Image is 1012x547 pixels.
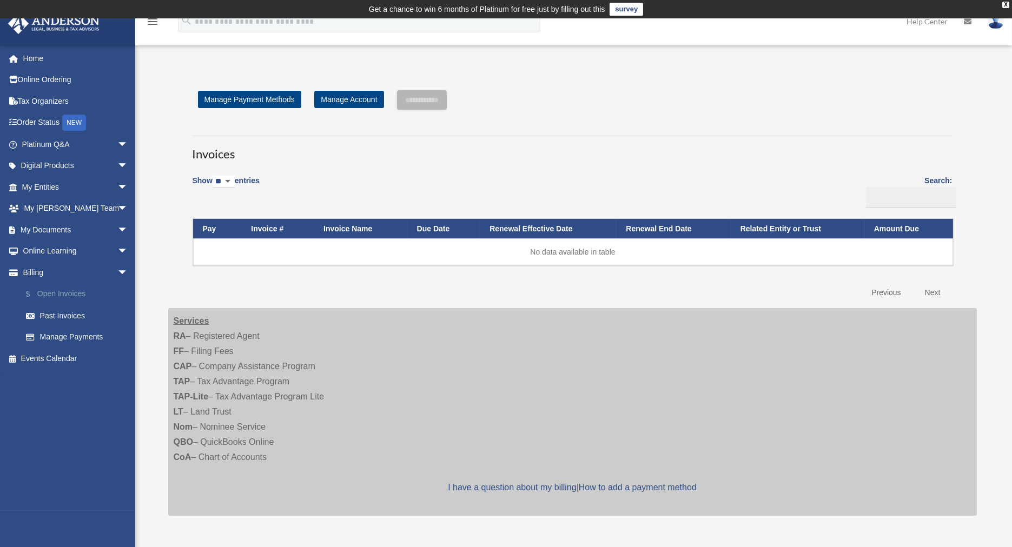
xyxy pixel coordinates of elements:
th: Invoice #: activate to sort column ascending [241,219,314,239]
a: Billingarrow_drop_down [8,262,144,283]
th: Related Entity or Trust: activate to sort column ascending [731,219,864,239]
a: Manage Account [314,91,383,108]
a: Digital Productsarrow_drop_down [8,155,144,177]
i: menu [146,15,159,28]
span: arrow_drop_down [117,176,139,198]
div: Get a chance to win 6 months of Platinum for free just by filling out this [369,3,605,16]
a: My Documentsarrow_drop_down [8,219,144,241]
p: | [174,480,971,495]
a: Manage Payment Methods [198,91,301,108]
span: arrow_drop_down [117,219,139,241]
strong: CAP [174,362,192,371]
a: How to add a payment method [579,483,697,492]
strong: RA [174,331,186,341]
td: No data available in table [193,238,953,265]
strong: LT [174,407,183,416]
th: Pay: activate to sort column descending [193,219,242,239]
a: Platinum Q&Aarrow_drop_down [8,134,144,155]
th: Renewal End Date: activate to sort column ascending [616,219,730,239]
a: $Open Invoices [15,283,144,305]
select: Showentries [213,176,235,188]
h3: Invoices [193,136,953,163]
input: Search: [866,187,956,208]
th: Amount Due: activate to sort column ascending [864,219,953,239]
strong: Services [174,316,209,325]
th: Due Date: activate to sort column ascending [407,219,480,239]
label: Search: [862,174,953,208]
span: arrow_drop_down [117,241,139,263]
a: Next [917,282,949,304]
a: Past Invoices [15,305,144,326]
th: Invoice Name: activate to sort column ascending [314,219,407,239]
span: $ [32,288,37,301]
img: Anderson Advisors Platinum Portal [5,13,103,34]
div: close [1002,2,1009,8]
a: My [PERSON_NAME] Teamarrow_drop_down [8,198,144,219]
a: Home [8,48,144,69]
a: Tax Organizers [8,90,144,112]
a: Online Learningarrow_drop_down [8,241,144,262]
div: – Registered Agent – Filing Fees – Company Assistance Program – Tax Advantage Program – Tax Advan... [168,308,977,516]
strong: CoA [174,452,191,462]
strong: QBO [174,437,193,446]
a: menu [146,19,159,28]
strong: TAP-Lite [174,392,209,401]
a: survey [610,3,643,16]
i: search [181,15,193,26]
a: I have a question about my billing [448,483,576,492]
span: arrow_drop_down [117,134,139,156]
a: My Entitiesarrow_drop_down [8,176,144,198]
th: Renewal Effective Date: activate to sort column ascending [480,219,616,239]
a: Order StatusNEW [8,112,144,134]
a: Online Ordering [8,69,144,91]
label: Show entries [193,174,260,199]
a: Events Calendar [8,348,144,369]
span: arrow_drop_down [117,262,139,284]
strong: TAP [174,377,190,386]
a: Previous [863,282,909,304]
span: arrow_drop_down [117,155,139,177]
div: NEW [62,115,86,131]
img: User Pic [988,14,1004,29]
strong: Nom [174,422,193,431]
span: arrow_drop_down [117,198,139,220]
strong: FF [174,346,184,356]
a: Manage Payments [15,326,144,348]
